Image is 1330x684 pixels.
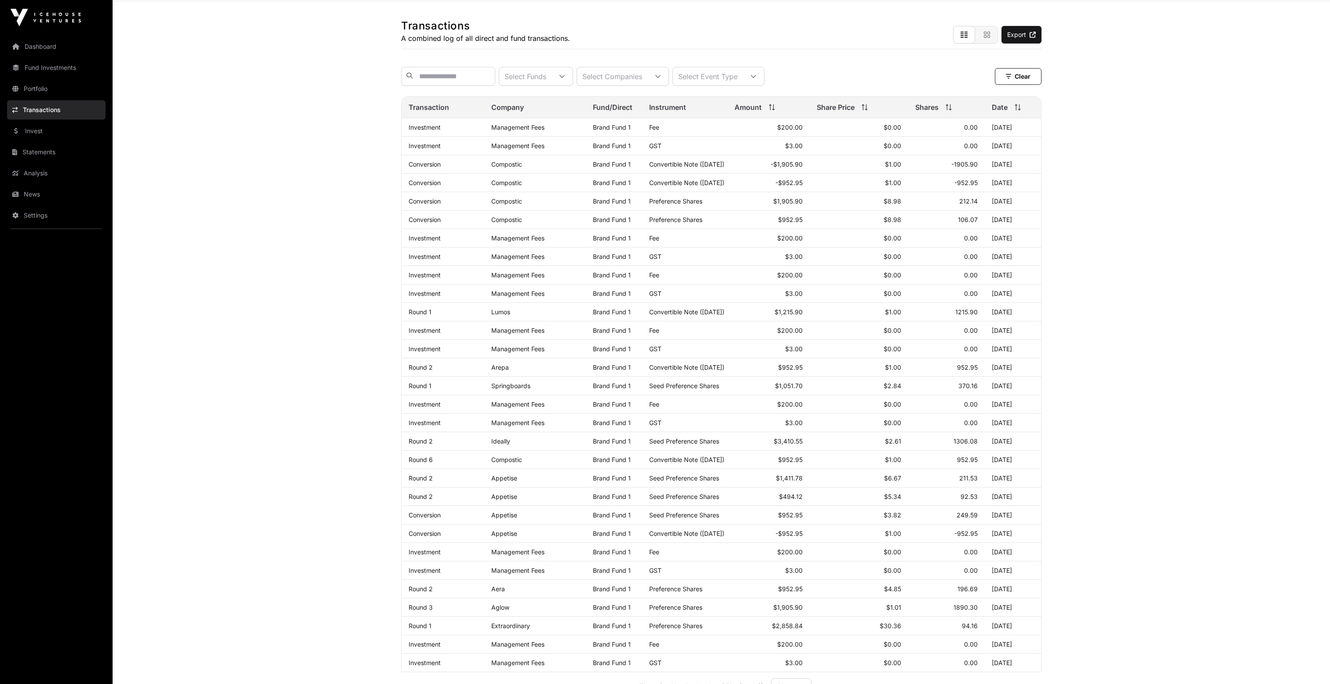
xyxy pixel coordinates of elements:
span: GST [649,290,661,297]
span: Date [992,102,1008,113]
a: Appetise [491,511,517,519]
td: [DATE] [985,654,1041,672]
td: [DATE] [985,229,1041,247]
p: Management Fees [491,271,579,279]
span: Fee [649,640,659,648]
a: Brand Fund 1 [593,327,631,334]
a: Round 6 [409,456,433,463]
a: Brand Fund 1 [593,124,631,131]
td: $952.95 [727,580,810,598]
td: $200.00 [727,543,810,561]
span: $0.00 [884,640,901,648]
a: Brand Fund 1 [593,604,631,611]
span: $0.00 [884,400,901,408]
a: Round 1 [409,308,431,316]
a: Brand Fund 1 [593,142,631,149]
a: Round 1 [409,622,431,629]
a: Aglow [491,604,509,611]
td: -$1,905.90 [727,155,810,174]
p: Management Fees [491,124,579,131]
a: Brand Fund 1 [593,290,631,297]
p: Management Fees [491,142,579,149]
td: -$952.95 [727,524,810,543]
td: [DATE] [985,635,1041,654]
span: 212.14 [959,197,978,205]
td: [DATE] [985,395,1041,414]
span: Preference Shares [649,216,702,223]
span: Seed Preference Shares [649,437,719,445]
span: $1.01 [886,604,901,611]
a: Compostic [491,197,522,205]
span: $0.00 [884,345,901,353]
td: [DATE] [985,118,1041,137]
a: Investment [409,253,441,260]
td: [DATE] [985,432,1041,451]
span: 211.53 [959,474,978,482]
a: Investment [409,659,441,666]
a: Dashboard [7,37,106,56]
span: 0.00 [964,142,978,149]
a: Investment [409,548,441,556]
td: [DATE] [985,358,1041,377]
a: Lumos [491,308,510,316]
a: Aera [491,585,505,593]
td: [DATE] [985,377,1041,395]
span: $8.98 [884,216,901,223]
span: 106.07 [958,216,978,223]
td: [DATE] [985,524,1041,543]
span: GST [649,253,661,260]
p: Management Fees [491,253,579,260]
td: $200.00 [727,321,810,340]
a: Brand Fund 1 [593,308,631,316]
span: Fee [649,271,659,279]
a: Brand Fund 1 [593,271,631,279]
span: Amount [734,102,762,113]
a: Brand Fund 1 [593,640,631,648]
span: 1890.30 [954,604,978,611]
a: Appetise [491,530,517,537]
a: Brand Fund 1 [593,659,631,666]
td: [DATE] [985,174,1041,192]
a: Round 2 [409,364,433,371]
span: $0.00 [884,271,901,279]
a: Brand Fund 1 [593,197,631,205]
span: Seed Preference Shares [649,511,719,519]
a: Conversion [409,511,441,519]
span: 0.00 [964,659,978,666]
a: Brand Fund 1 [593,253,631,260]
td: $3.00 [727,137,810,155]
span: 0.00 [964,124,978,131]
span: $0.00 [884,124,901,131]
a: Round 1 [409,382,431,389]
td: $3.00 [727,654,810,672]
span: 0.00 [964,290,978,297]
a: Round 2 [409,493,433,500]
td: [DATE] [985,321,1041,340]
span: Shares [915,102,939,113]
span: Preference Shares [649,197,702,205]
a: Fund Investments [7,58,106,77]
p: A combined log of all direct and fund transactions. [401,33,570,44]
a: Brand Fund 1 [593,474,631,482]
span: $1.00 [885,308,901,316]
span: $0.00 [884,567,901,574]
span: $6.67 [884,474,901,482]
td: $200.00 [727,229,810,247]
span: -952.95 [954,530,978,537]
td: -$952.95 [727,174,810,192]
a: Round 2 [409,437,433,445]
span: -1905.90 [951,160,978,168]
span: Preference Shares [649,585,702,593]
span: $8.98 [884,197,901,205]
span: $0.00 [884,142,901,149]
span: $0.00 [884,290,901,297]
a: Investment [409,640,441,648]
span: 0.00 [964,271,978,279]
a: Brand Fund 1 [593,364,631,371]
td: [DATE] [985,598,1041,617]
td: $3.00 [727,247,810,266]
td: [DATE] [985,488,1041,506]
span: $0.00 [884,659,901,666]
td: $3,410.55 [727,432,810,451]
a: Investment [409,124,441,131]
